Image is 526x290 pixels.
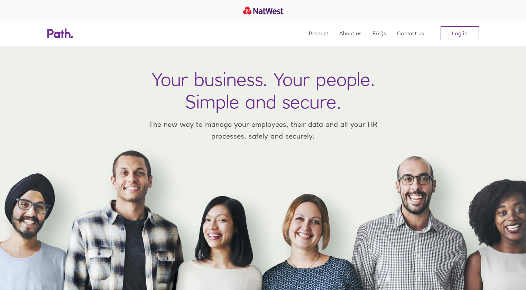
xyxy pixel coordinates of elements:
a: Product [309,21,328,46]
p: The new way to manage your employees, their data and all your HR processes, safely and securely. [139,118,388,142]
a: Contact us [397,21,424,46]
h1: Your business. Your people. Simple and secure. [151,68,375,113]
a: About us [339,21,361,46]
a: Log in [441,26,479,40]
a: FAQs [372,21,386,46]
